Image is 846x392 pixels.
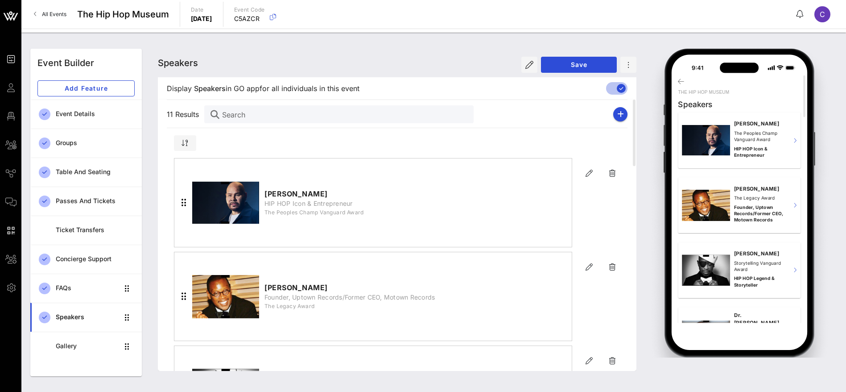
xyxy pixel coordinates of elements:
[234,5,265,14] p: Event Code
[264,208,364,217] span: The Peoples Champ Vanguard Award
[56,255,135,263] div: Concierge Support
[191,5,212,14] p: Date
[30,158,142,187] a: Table and Seating
[678,89,801,96] div: The Hip Hop Museum
[56,313,119,321] div: Speakers
[264,199,364,208] span: HIP HOP Icon & Entrepreneur
[734,260,785,273] p: Storytelling Vanguard Award
[260,83,359,94] span: for all individuals in this event
[167,83,359,94] span: Display in GO app
[191,14,212,23] p: [DATE]
[234,14,265,23] p: C5AZCR
[678,99,801,109] div: Speakers
[734,120,785,127] p: [PERSON_NAME]
[30,187,142,216] a: Passes and Tickets
[734,204,785,223] p: Founder, Uptown Records/Former CEO, Motown Records
[734,275,785,288] p: HIP HOP Legend & Storyteller
[29,7,72,21] a: All Events
[56,342,119,350] div: Gallery
[30,303,142,332] a: Speakers
[30,245,142,274] a: Concierge Support
[734,250,785,257] p: [PERSON_NAME]
[56,168,135,176] div: Table and Seating
[734,195,785,201] p: The Legacy Award
[734,145,785,158] p: HIP HOP Icon & Entrepreneur
[541,57,617,73] button: Save
[264,188,364,199] span: [PERSON_NAME]
[37,56,94,70] div: Event Builder
[820,10,825,19] span: C
[30,332,142,361] a: Gallery
[42,11,66,17] span: All Events
[56,284,119,292] div: FAQs
[56,110,135,118] div: Event Details
[30,216,142,245] a: Ticket Transfers
[264,293,435,302] span: Founder, Uptown Records/Former CEO, Motown Records
[734,184,785,192] p: [PERSON_NAME]
[167,109,204,120] span: 11 Results
[734,311,785,326] p: Dr. [PERSON_NAME]
[814,6,830,22] div: C
[77,8,169,21] span: The Hip Hop Museum
[37,80,135,96] button: Add Feature
[264,302,435,311] span: The Legacy Award
[45,84,127,92] span: Add Feature
[30,100,142,129] a: Event Details
[56,226,135,234] div: Ticket Transfers
[30,129,142,158] a: Groups
[734,130,785,143] p: The Peoples Champ Vanguard Award
[158,58,198,68] span: Speakers
[56,139,135,147] div: Groups
[56,197,135,205] div: Passes and Tickets
[30,274,142,303] a: FAQs
[548,61,610,68] span: Save
[264,282,435,293] span: [PERSON_NAME]
[194,83,226,94] span: Speakers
